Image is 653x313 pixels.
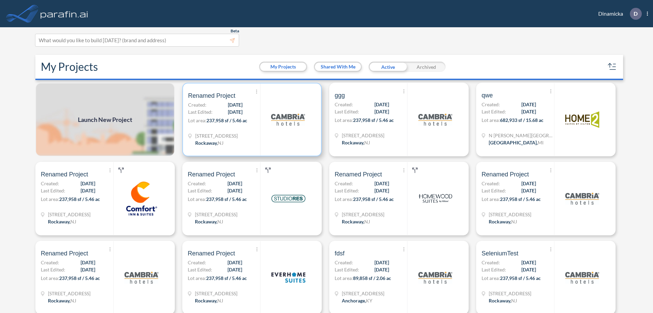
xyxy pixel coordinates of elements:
span: Renamed Project [41,249,88,257]
div: Rockaway, NJ [489,297,517,304]
button: My Projects [260,63,306,71]
span: Renamed Project [188,170,235,178]
span: [DATE] [521,266,536,273]
span: Last Edited: [41,187,65,194]
span: KY [366,298,372,303]
span: [DATE] [374,180,389,187]
span: Lot area: [188,196,206,202]
img: logo [271,261,305,295]
span: Rockaway , [489,298,511,303]
div: Rockaway, NJ [48,297,76,304]
span: Renamed Project [188,249,235,257]
span: Rockaway , [195,140,218,146]
img: logo [271,182,305,216]
span: Rockaway , [195,219,217,224]
span: 237,958 sf / 5.46 ac [206,118,247,123]
span: Renamed Project [482,170,529,178]
span: Lot area: [188,118,206,123]
span: qwe [482,91,493,99]
span: [DATE] [228,180,242,187]
div: Rockaway, NJ [195,139,223,146]
div: Grand Rapids, MI [489,139,543,146]
img: logo [565,261,599,295]
span: 321 Mt Hope Ave [489,290,531,297]
span: NJ [511,219,517,224]
span: Created: [188,259,206,266]
span: [GEOGRAPHIC_DATA] , [489,140,538,145]
span: Last Edited: [482,266,506,273]
span: [DATE] [374,187,389,194]
span: Lot area: [482,117,500,123]
span: Lot area: [188,275,206,281]
span: 237,958 sf / 5.46 ac [206,275,247,281]
span: [DATE] [81,266,95,273]
p: D [634,11,638,17]
span: 237,958 sf / 5.46 ac [353,196,394,202]
span: Rockaway , [48,298,70,303]
span: Created: [482,259,500,266]
div: Rockaway, NJ [489,218,517,225]
span: 321 Mt Hope Ave [195,132,238,139]
div: Archived [407,62,446,72]
span: [DATE] [228,101,242,108]
img: logo [418,261,452,295]
span: [DATE] [521,259,536,266]
span: Lot area: [335,196,353,202]
span: Lot area: [335,275,353,281]
span: Last Edited: [335,108,359,115]
span: [DATE] [81,259,95,266]
span: Launch New Project [78,115,132,124]
span: 237,958 sf / 5.46 ac [353,117,394,123]
span: Last Edited: [188,266,212,273]
h2: My Projects [41,60,98,73]
span: Renamed Project [41,170,88,178]
img: add [35,83,175,156]
span: 237,958 sf / 5.46 ac [59,196,100,202]
img: logo [418,103,452,137]
img: logo [418,182,452,216]
span: SeleniumTest [482,249,518,257]
span: Created: [335,180,353,187]
span: Last Edited: [482,187,506,194]
span: Last Edited: [482,108,506,115]
span: Lot area: [482,275,500,281]
span: MI [538,140,543,145]
span: [DATE] [521,101,536,108]
span: [DATE] [228,266,242,273]
span: 682,933 sf / 15.68 ac [500,117,543,123]
span: Created: [482,180,500,187]
span: NJ [70,298,76,303]
span: Created: [188,101,206,108]
div: Rockaway, NJ [195,218,223,225]
span: 321 Mt Hope Ave [48,290,90,297]
span: 237,958 sf / 5.46 ac [500,196,541,202]
div: Active [369,62,407,72]
span: Lot area: [41,196,59,202]
span: Last Edited: [188,187,212,194]
span: N Wyndham Hill Dr NE [489,132,553,139]
span: Created: [335,101,353,108]
span: Created: [335,259,353,266]
span: Rockaway , [342,140,364,145]
span: Last Edited: [335,266,359,273]
span: [DATE] [374,259,389,266]
span: Created: [188,180,206,187]
a: Launch New Project [35,83,175,156]
span: 321 Mt Hope Ave [195,290,237,297]
span: Created: [41,180,59,187]
div: Dinamicka [588,8,648,20]
span: Created: [41,259,59,266]
button: sort [607,61,618,72]
span: ggg [335,91,345,99]
span: 237,958 sf / 5.46 ac [206,196,247,202]
span: [DATE] [374,108,389,115]
span: Lot area: [41,275,59,281]
img: logo [39,7,89,20]
span: [DATE] [521,108,536,115]
span: [DATE] [374,101,389,108]
span: Created: [482,101,500,108]
span: [DATE] [228,108,242,115]
span: Renamed Project [335,170,382,178]
span: [DATE] [81,180,95,187]
span: NJ [70,219,76,224]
